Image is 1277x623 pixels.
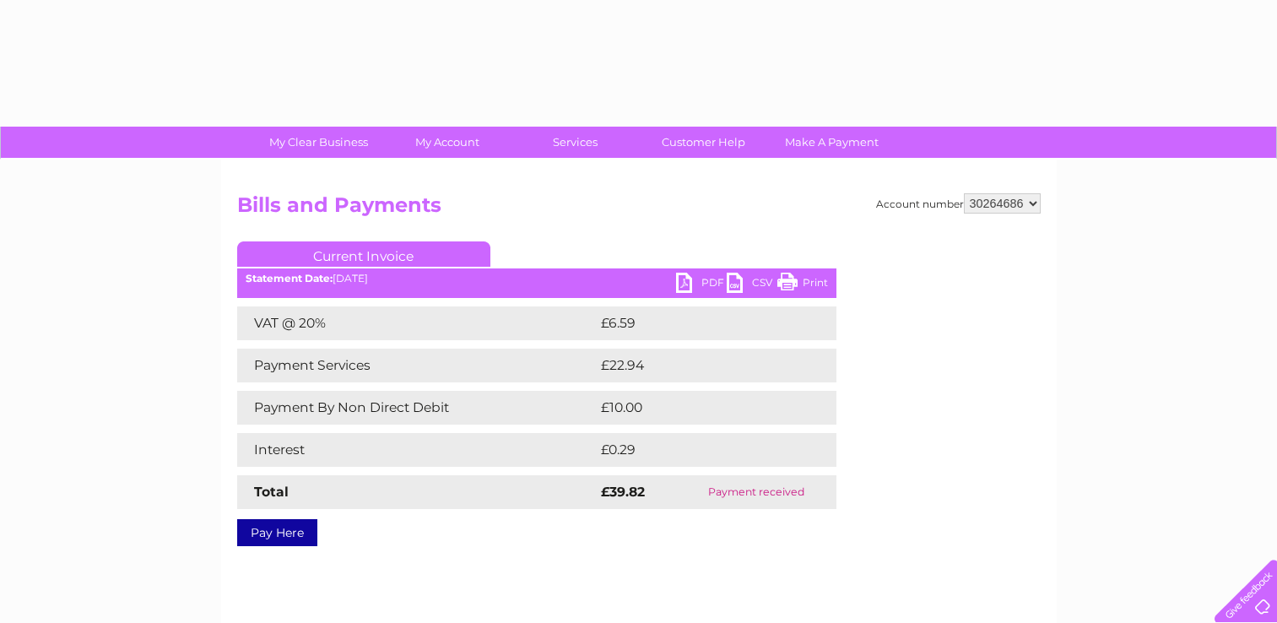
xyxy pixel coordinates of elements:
a: Pay Here [237,519,317,546]
td: £22.94 [597,349,803,382]
td: Payment received [676,475,836,509]
a: My Clear Business [249,127,388,158]
td: £0.29 [597,433,797,467]
a: Services [506,127,645,158]
a: Make A Payment [762,127,901,158]
td: VAT @ 20% [237,306,597,340]
td: £6.59 [597,306,797,340]
b: Statement Date: [246,272,333,284]
a: My Account [377,127,517,158]
div: [DATE] [237,273,836,284]
a: Print [777,273,828,297]
a: PDF [676,273,727,297]
div: Account number [876,193,1041,214]
strong: £39.82 [601,484,645,500]
td: Payment By Non Direct Debit [237,391,597,425]
td: Interest [237,433,597,467]
h2: Bills and Payments [237,193,1041,225]
strong: Total [254,484,289,500]
a: Current Invoice [237,241,490,267]
td: Payment Services [237,349,597,382]
a: Customer Help [634,127,773,158]
td: £10.00 [597,391,802,425]
a: CSV [727,273,777,297]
